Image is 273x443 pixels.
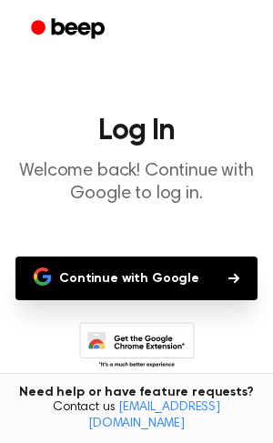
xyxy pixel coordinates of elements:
p: Welcome back! Continue with Google to log in. [15,160,258,206]
a: Beep [18,12,121,47]
h1: Log In [15,116,258,146]
span: Contact us [11,400,262,432]
button: Continue with Google [15,257,258,300]
a: [EMAIL_ADDRESS][DOMAIN_NAME] [88,401,220,430]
